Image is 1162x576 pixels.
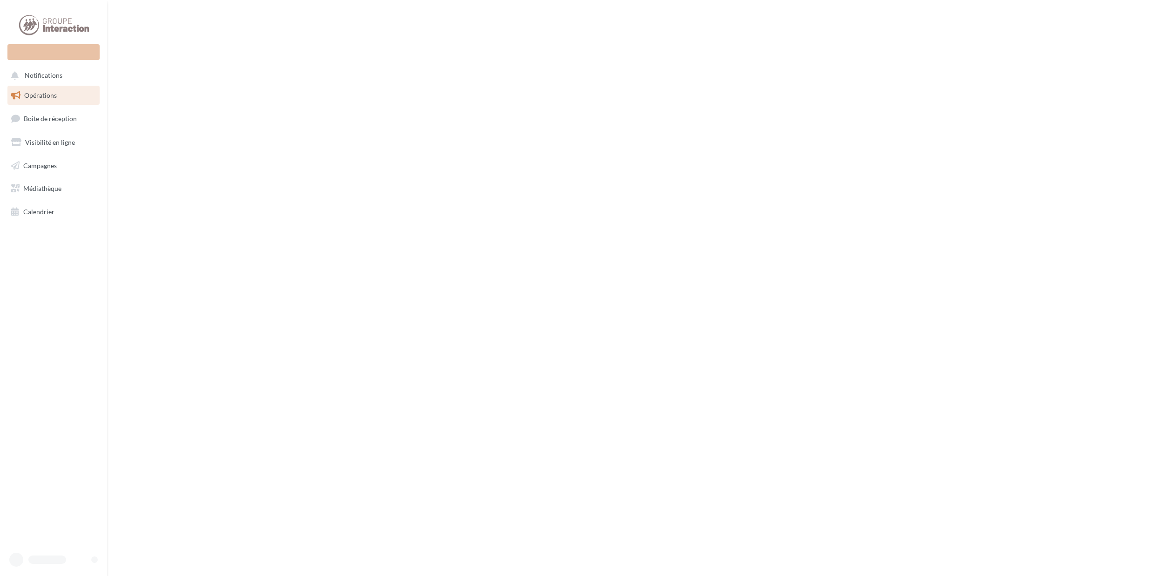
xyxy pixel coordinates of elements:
div: Nouvelle campagne [7,44,100,60]
a: Visibilité en ligne [6,133,101,152]
span: Notifications [25,72,62,80]
span: Opérations [24,91,57,99]
span: Calendrier [23,208,54,216]
span: Boîte de réception [24,115,77,122]
span: Médiathèque [23,184,61,192]
span: Visibilité en ligne [25,138,75,146]
a: Calendrier [6,202,101,222]
a: Campagnes [6,156,101,176]
a: Opérations [6,86,101,105]
a: Boîte de réception [6,108,101,129]
a: Médiathèque [6,179,101,198]
span: Campagnes [23,161,57,169]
